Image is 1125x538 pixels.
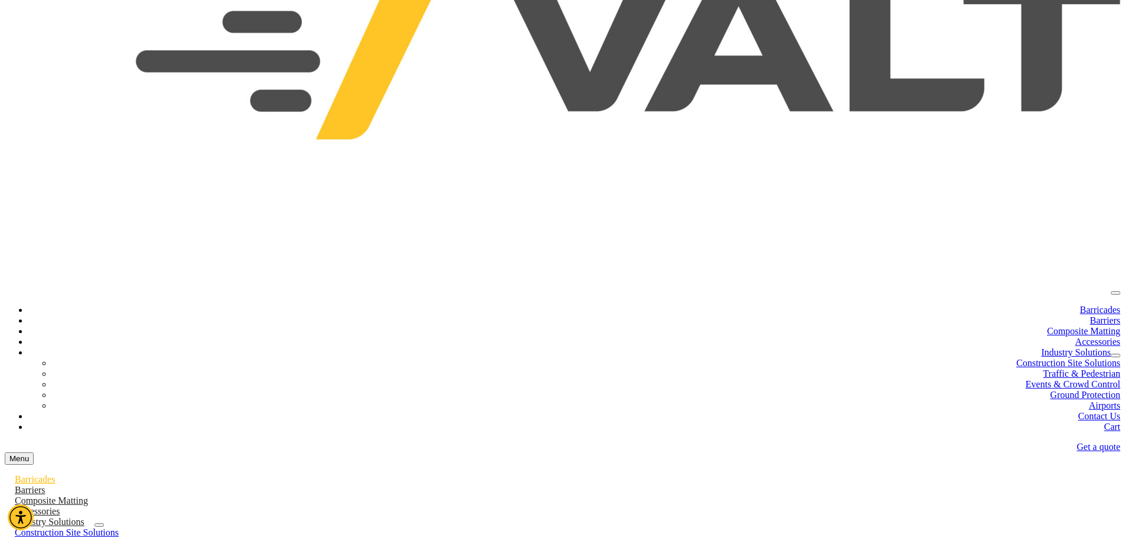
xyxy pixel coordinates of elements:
[5,495,98,506] a: Composite Matting
[1016,358,1120,368] a: Construction Site Solutions
[1047,326,1120,336] a: Composite Matting
[5,474,65,484] a: Barricades
[1089,400,1120,410] a: Airports
[1075,337,1120,347] a: Accessories
[8,504,34,530] div: Accessibility Menu
[1043,369,1120,379] a: Traffic & Pedestrian
[1078,411,1120,421] a: Contact Us
[1090,315,1120,325] a: Barriers
[1041,347,1111,357] a: Industry Solutions
[9,454,29,463] span: Menu
[1111,354,1120,357] button: dropdown toggle
[5,452,34,465] button: menu toggle
[94,523,104,527] button: dropdown toggle
[5,517,94,527] a: Industry Solutions
[1026,379,1120,389] a: Events & Crowd Control
[1104,422,1120,432] a: Cart
[1080,305,1120,315] a: Barricades
[1050,390,1120,400] a: Ground Protection
[5,527,129,537] a: Construction Site Solutions
[1077,442,1120,452] a: Get a quote
[5,485,56,495] a: Barriers
[1111,291,1120,295] button: menu toggle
